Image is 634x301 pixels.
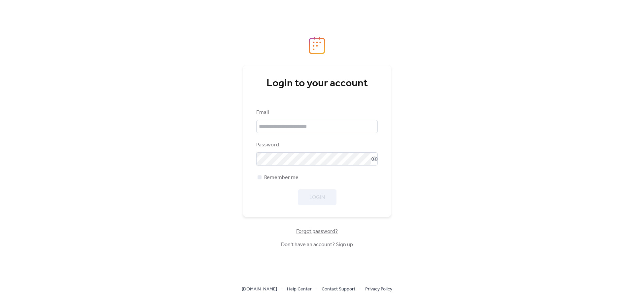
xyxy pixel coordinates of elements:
span: Forgot password? [296,228,338,236]
div: Email [256,109,376,117]
span: Don't have an account? [281,241,353,249]
a: Sign up [336,240,353,250]
div: Login to your account [256,77,378,90]
img: logo [309,36,325,54]
a: Privacy Policy [365,285,392,293]
div: Password [256,141,376,149]
a: Forgot password? [296,230,338,233]
a: Contact Support [322,285,355,293]
span: Remember me [264,174,299,182]
a: Help Center [287,285,312,293]
a: [DOMAIN_NAME] [242,285,277,293]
